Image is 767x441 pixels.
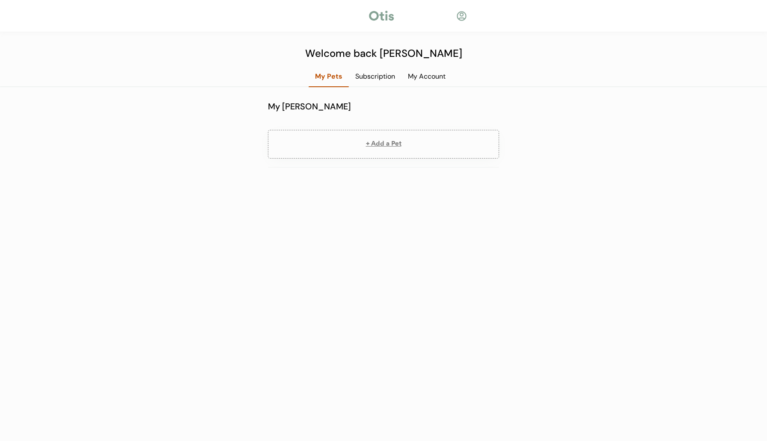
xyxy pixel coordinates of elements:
div: My Pets [309,72,349,81]
button: + Add a Pet [268,130,499,159]
div: My Account [401,72,452,81]
div: My [PERSON_NAME] [268,100,499,113]
div: Welcome back [PERSON_NAME] [300,46,467,61]
div: Subscription [349,72,401,81]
